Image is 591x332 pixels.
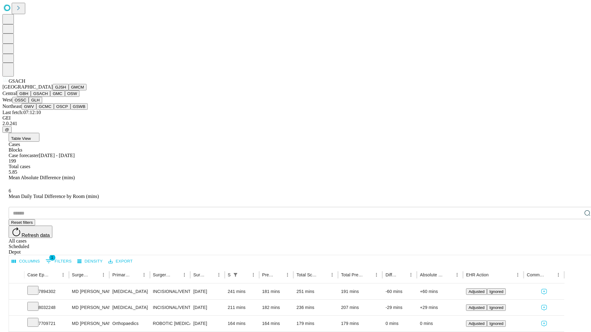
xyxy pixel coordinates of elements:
div: MD [PERSON_NAME] [72,284,106,299]
button: Expand [12,302,21,313]
button: Sort [50,271,59,279]
button: @ [2,126,12,133]
button: Sort [545,271,554,279]
div: MD [PERSON_NAME] [72,300,106,315]
span: 1 [49,255,55,261]
span: Case forecaster [9,153,39,158]
button: GLH [29,97,42,103]
button: Sort [319,271,328,279]
button: Sort [489,271,498,279]
div: Surgery Date [193,272,205,277]
div: 8032248 [27,300,66,315]
div: 164 mins [262,316,291,331]
div: +60 mins [420,284,460,299]
button: GSWB [70,103,88,110]
button: Sort [398,271,407,279]
button: Show filters [231,271,240,279]
button: Sort [275,271,283,279]
button: GMC [50,90,65,97]
div: 182 mins [262,300,291,315]
div: 0 mins [385,316,414,331]
div: 179 mins [296,316,335,331]
button: Menu [283,271,292,279]
div: 0 mins [420,316,460,331]
div: [MEDICAL_DATA] [112,300,147,315]
button: Menu [99,271,108,279]
div: INCISIONAL/VENTRAL/SPIGELIAN [MEDICAL_DATA] INITIAL 3-10 CM REDUCIBLE [153,300,187,315]
div: -60 mins [385,284,414,299]
button: Menu [554,271,563,279]
button: GSACH [31,90,50,97]
span: Mean Absolute Difference (mins) [9,175,75,180]
button: Menu [372,271,381,279]
div: -29 mins [385,300,414,315]
div: +29 mins [420,300,460,315]
span: 199 [9,158,16,164]
button: Select columns [10,257,42,266]
button: Menu [453,271,461,279]
div: 1 active filter [231,271,240,279]
button: Expand [12,318,21,329]
span: [GEOGRAPHIC_DATA] [2,84,53,89]
button: Sort [364,271,372,279]
span: Reset filters [11,220,33,225]
span: Last fetch: 07:12:10 [2,110,41,115]
button: Sort [131,271,140,279]
button: OSSC [12,97,29,103]
button: GMCM [69,84,86,90]
span: Adjusted [468,321,484,326]
span: Northeast [2,104,22,109]
button: Menu [513,271,522,279]
div: Case Epic Id [27,272,50,277]
button: Adjusted [466,320,487,327]
button: Sort [206,271,215,279]
div: 211 mins [228,300,256,315]
div: Difference [385,272,397,277]
span: [DATE] - [DATE] [39,153,74,158]
span: West [2,97,12,102]
div: Total Scheduled Duration [296,272,319,277]
span: Central [2,91,17,96]
button: Menu [249,271,258,279]
span: 6 [9,188,11,193]
button: Menu [407,271,415,279]
div: Total Predicted Duration [341,272,363,277]
div: 2.0.241 [2,121,589,126]
div: ROBOTIC [MEDICAL_DATA] KNEE TOTAL [153,316,187,331]
div: 191 mins [341,284,380,299]
span: Ignored [489,305,503,310]
div: [DATE] [193,300,222,315]
div: 181 mins [262,284,291,299]
div: 179 mins [341,316,380,331]
button: Ignored [487,320,506,327]
button: Adjusted [466,304,487,311]
button: Expand [12,287,21,297]
span: Ignored [489,321,503,326]
button: Menu [180,271,189,279]
button: Menu [215,271,223,279]
div: EHR Action [466,272,488,277]
button: Reset filters [9,219,35,226]
button: Adjusted [466,288,487,295]
button: Menu [328,271,336,279]
button: Refresh data [9,226,52,238]
div: INCISIONAL/VENTRAL/SPIGELIAN [MEDICAL_DATA] INITIAL 3-10 CM REDUCIBLE [153,284,187,299]
div: 207 mins [341,300,380,315]
button: Sort [90,271,99,279]
div: Comments [527,272,545,277]
button: Menu [140,271,148,279]
button: Menu [59,271,67,279]
button: GBH [17,90,31,97]
button: Sort [240,271,249,279]
div: Surgery Name [153,272,171,277]
button: Show filters [44,256,73,266]
div: Absolute Difference [420,272,444,277]
button: Sort [171,271,180,279]
span: Adjusted [468,289,484,294]
div: 241 mins [228,284,256,299]
div: 251 mins [296,284,335,299]
button: GWV [22,103,36,110]
button: Density [76,257,104,266]
button: Export [107,257,134,266]
span: Mean Daily Total Difference by Room (mins) [9,194,99,199]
